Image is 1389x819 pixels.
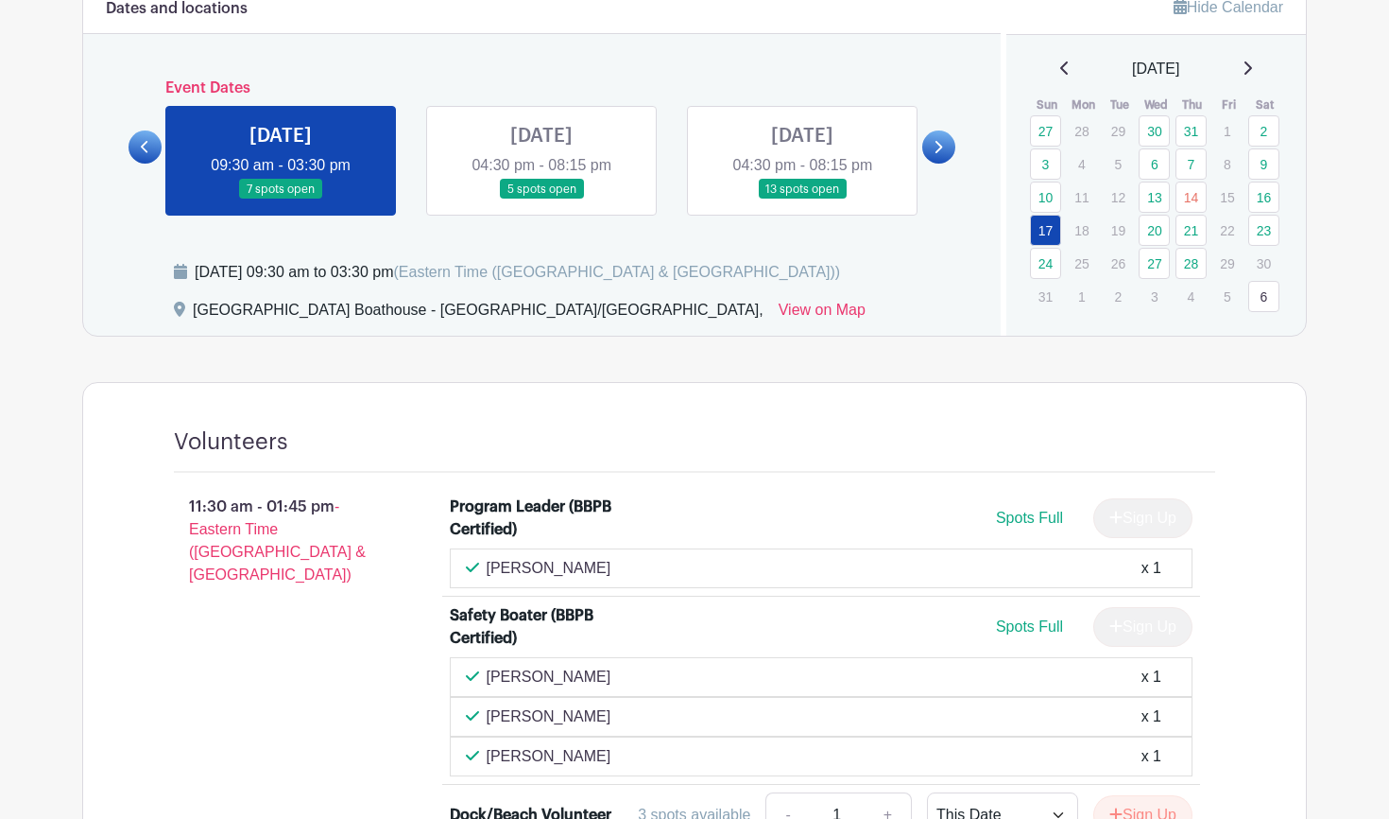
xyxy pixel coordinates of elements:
[1138,96,1175,114] th: Wed
[1141,706,1161,728] div: x 1
[1175,215,1207,246] a: 21
[189,498,366,583] span: - Eastern Time ([GEOGRAPHIC_DATA] & [GEOGRAPHIC_DATA])
[1103,149,1134,179] p: 5
[1211,282,1243,311] p: 5
[1030,215,1061,246] a: 17
[1248,148,1279,180] a: 9
[1066,216,1097,245] p: 18
[996,510,1063,526] span: Spots Full
[1066,149,1097,179] p: 4
[1139,215,1170,246] a: 20
[1029,96,1066,114] th: Sun
[1211,116,1243,146] p: 1
[996,619,1063,635] span: Spots Full
[1030,148,1061,180] a: 3
[1247,96,1284,114] th: Sat
[1141,557,1161,580] div: x 1
[1175,182,1207,213] a: 14
[1211,183,1243,212] p: 15
[1139,282,1170,311] p: 3
[1141,745,1161,768] div: x 1
[1211,216,1243,245] p: 22
[1103,216,1134,245] p: 19
[1066,116,1097,146] p: 28
[1175,148,1207,180] a: 7
[393,264,840,280] span: (Eastern Time ([GEOGRAPHIC_DATA] & [GEOGRAPHIC_DATA]))
[1030,182,1061,213] a: 10
[1030,115,1061,147] a: 27
[195,261,840,284] div: [DATE] 09:30 am to 03:30 pm
[487,745,611,768] p: [PERSON_NAME]
[1103,282,1134,311] p: 2
[1030,282,1061,311] p: 31
[1139,182,1170,213] a: 13
[144,488,420,594] p: 11:30 am - 01:45 pm
[1139,115,1170,147] a: 30
[1175,96,1211,114] th: Thu
[487,706,611,728] p: [PERSON_NAME]
[1102,96,1139,114] th: Tue
[1141,666,1161,688] div: x 1
[1103,183,1134,212] p: 12
[1211,249,1243,278] p: 29
[1248,281,1279,312] a: 6
[1103,116,1134,146] p: 29
[1030,248,1061,279] a: 24
[1066,282,1097,311] p: 1
[174,428,288,456] h4: Volunteers
[1248,182,1279,213] a: 16
[1248,115,1279,147] a: 2
[1210,96,1247,114] th: Fri
[162,79,922,97] h6: Event Dates
[487,666,611,688] p: [PERSON_NAME]
[1065,96,1102,114] th: Mon
[1175,115,1207,147] a: 31
[450,496,613,541] div: Program Leader (BBPB Certified)
[1211,149,1243,179] p: 8
[1103,249,1134,278] p: 26
[193,299,763,329] div: [GEOGRAPHIC_DATA] Boathouse - [GEOGRAPHIC_DATA]/[GEOGRAPHIC_DATA],
[1139,248,1170,279] a: 27
[1066,183,1097,212] p: 11
[1139,148,1170,180] a: 6
[1066,249,1097,278] p: 25
[779,299,866,329] a: View on Map
[1175,248,1207,279] a: 28
[1248,215,1279,246] a: 23
[1132,58,1179,80] span: [DATE]
[487,557,611,580] p: [PERSON_NAME]
[1248,249,1279,278] p: 30
[450,604,613,650] div: Safety Boater (BBPB Certified)
[1175,282,1207,311] p: 4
